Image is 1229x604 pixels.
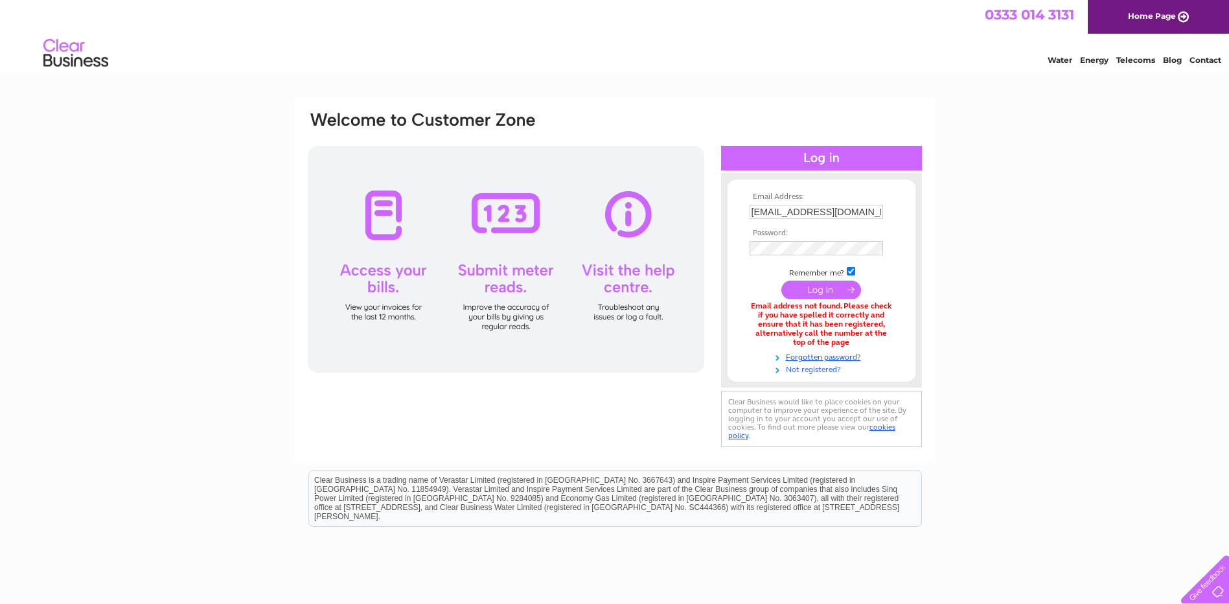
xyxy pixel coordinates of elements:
td: Remember me? [746,265,897,278]
a: Blog [1163,55,1182,65]
a: cookies policy [728,423,895,440]
a: Forgotten password? [750,350,897,362]
a: Not registered? [750,362,897,375]
a: 0333 014 3131 [985,6,1074,23]
th: Email Address: [746,192,897,202]
a: Contact [1189,55,1221,65]
img: logo.png [43,34,109,73]
a: Telecoms [1116,55,1155,65]
div: Clear Business is a trading name of Verastar Limited (registered in [GEOGRAPHIC_DATA] No. 3667643... [309,7,921,63]
div: Clear Business would like to place cookies on your computer to improve your experience of the sit... [721,391,922,447]
input: Submit [781,281,861,299]
a: Energy [1080,55,1108,65]
div: Email address not found. Please check if you have spelled it correctly and ensure that it has bee... [750,302,893,347]
a: Water [1048,55,1072,65]
th: Password: [746,229,897,238]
